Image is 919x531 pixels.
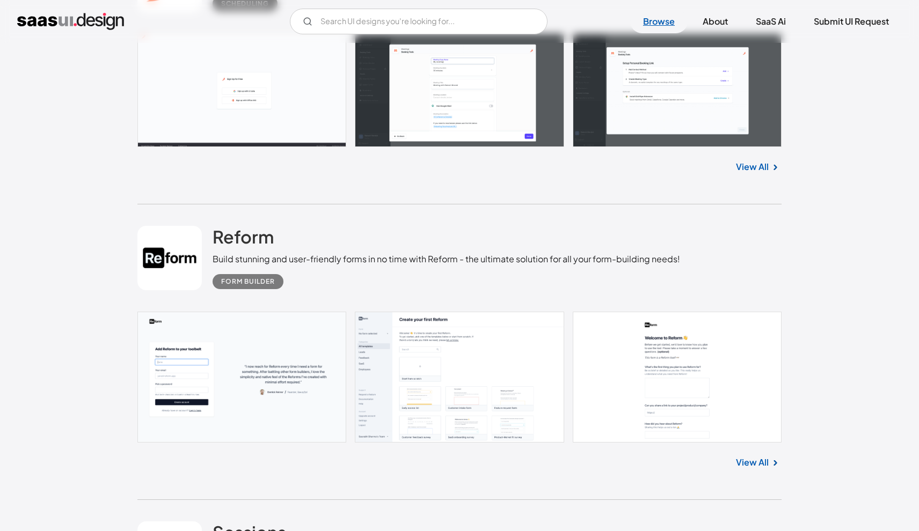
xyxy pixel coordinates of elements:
a: home [17,13,124,30]
div: Build stunning and user-friendly forms in no time with Reform - the ultimate solution for all you... [213,253,680,265]
a: SaaS Ai [743,10,799,33]
a: About [690,10,741,33]
a: Submit UI Request [801,10,902,33]
h2: Reform [213,226,274,247]
a: Reform [213,226,274,253]
div: Form Builder [221,275,275,288]
a: View All [736,160,769,173]
form: Email Form [290,9,548,34]
input: Search UI designs you're looking for... [290,9,548,34]
a: Browse [630,10,688,33]
a: View All [736,456,769,469]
